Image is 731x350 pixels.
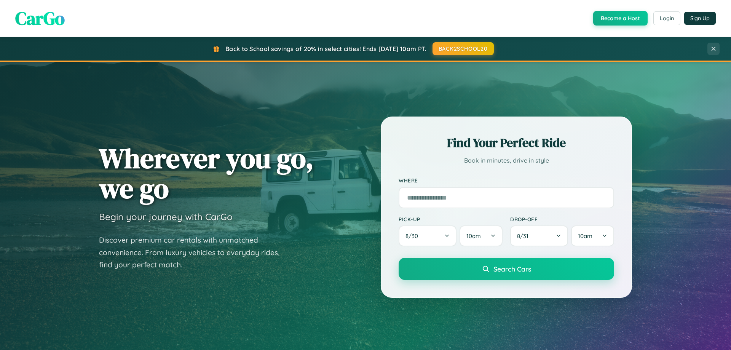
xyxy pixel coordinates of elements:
label: Pick-up [399,216,503,222]
p: Book in minutes, drive in style [399,155,614,166]
button: 10am [460,225,503,246]
p: Discover premium car rentals with unmatched convenience. From luxury vehicles to everyday rides, ... [99,234,289,271]
label: Where [399,177,614,184]
span: Search Cars [493,265,531,273]
button: BACK2SCHOOL20 [433,42,494,55]
span: 8 / 31 [517,232,532,240]
button: 10am [571,225,614,246]
span: Back to School savings of 20% in select cities! Ends [DATE] 10am PT. [225,45,426,53]
button: 8/30 [399,225,456,246]
button: Become a Host [593,11,648,26]
button: Sign Up [684,12,716,25]
button: 8/31 [510,225,568,246]
span: 8 / 30 [405,232,422,240]
span: 10am [578,232,592,240]
button: Search Cars [399,258,614,280]
span: 10am [466,232,481,240]
button: Login [653,11,680,25]
span: CarGo [15,6,65,31]
h2: Find Your Perfect Ride [399,134,614,151]
h3: Begin your journey with CarGo [99,211,233,222]
label: Drop-off [510,216,614,222]
h1: Wherever you go, we go [99,143,314,203]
